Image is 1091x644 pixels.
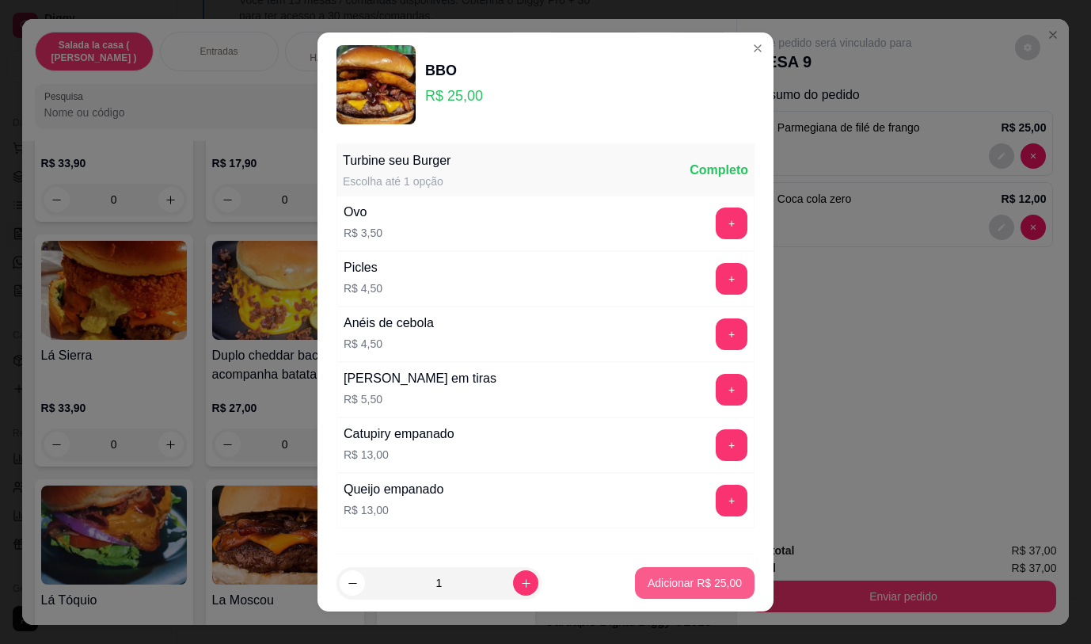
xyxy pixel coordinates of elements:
button: decrease-product-quantity [340,570,365,596]
button: add [716,485,747,516]
button: add [716,374,747,406]
button: add [716,318,747,350]
div: BBO [425,59,483,82]
p: R$ 25,00 [425,85,483,107]
img: product-image [336,45,416,124]
button: increase-product-quantity [513,570,538,596]
p: R$ 13,00 [344,502,443,518]
button: add [716,208,747,239]
div: Completo [690,161,748,180]
p: R$ 4,50 [344,280,382,296]
div: Queijo empanado [344,480,443,499]
button: add [716,429,747,461]
button: Close [745,36,770,61]
p: R$ 3,50 [344,225,382,241]
p: R$ 5,50 [344,391,496,407]
p: Adicionar R$ 25,00 [648,575,742,591]
button: add [716,263,747,295]
div: Catupiry empanado [344,425,454,444]
div: [PERSON_NAME] em tiras [344,369,496,388]
div: Ovo [344,203,382,222]
p: R$ 13,00 [344,447,454,463]
button: Adicionar R$ 25,00 [635,567,755,599]
div: Picles [344,258,382,277]
div: Turbine seu Burger [343,151,450,170]
div: Escolha até 1 opção [343,173,450,189]
p: R$ 4,50 [344,336,434,352]
div: Anéis de cebola [344,314,434,333]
